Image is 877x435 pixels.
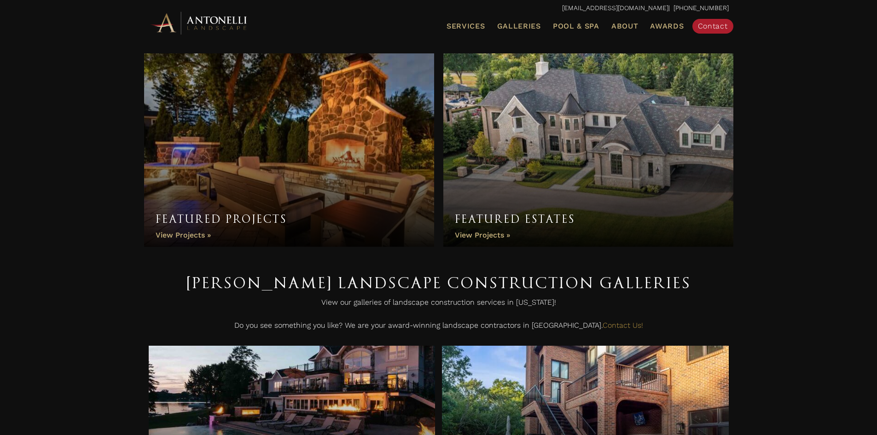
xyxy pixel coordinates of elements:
h1: [PERSON_NAME] Landscape Construction Galleries [149,270,729,296]
a: [EMAIL_ADDRESS][DOMAIN_NAME] [562,4,668,12]
a: Contact Us! [603,321,643,330]
a: Contact [692,19,733,34]
img: Antonelli Horizontal Logo [149,10,250,35]
span: Galleries [497,22,541,30]
span: Services [447,23,485,30]
a: Services [443,20,489,32]
span: Pool & Spa [553,22,599,30]
p: | [PHONE_NUMBER] [149,2,729,14]
a: Galleries [494,20,545,32]
a: Pool & Spa [549,20,603,32]
span: About [611,23,639,30]
span: Contact [698,22,728,30]
a: Awards [646,20,687,32]
a: About [608,20,642,32]
span: Awards [650,22,684,30]
p: Do you see something you like? We are your award-winning landscape contractors in [GEOGRAPHIC_DATA]. [149,319,729,337]
p: View our galleries of landscape construction services in [US_STATE]! [149,296,729,314]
